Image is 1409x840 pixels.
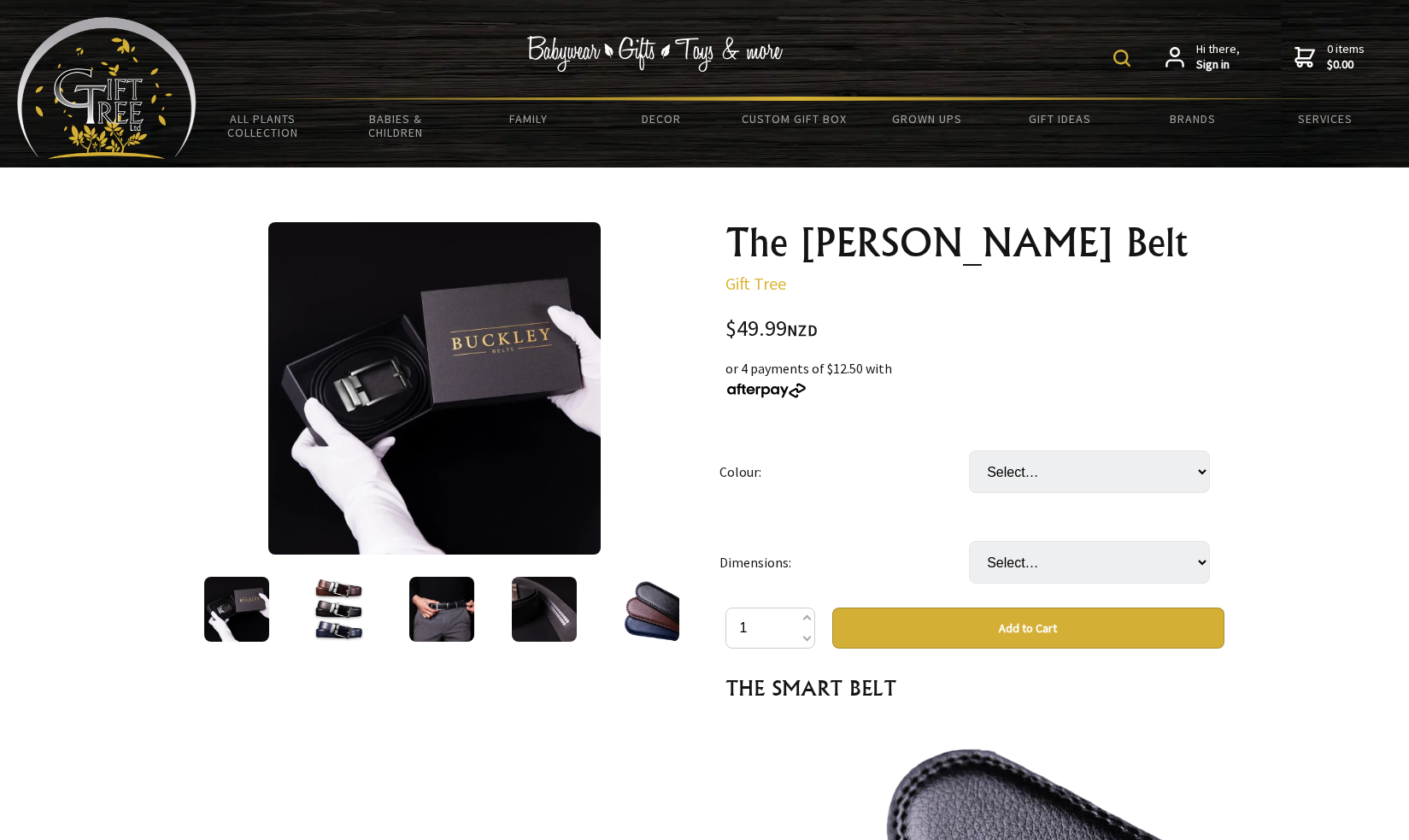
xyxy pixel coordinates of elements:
[1196,42,1240,72] span: Hi there,
[832,608,1224,649] button: Add to Cart
[1196,57,1240,73] strong: Sign in
[1113,50,1130,67] img: product search
[1165,42,1240,72] a: Hi there,Sign in
[725,273,786,294] a: Gift Tree
[527,36,784,72] img: Babywear - Gifts - Toys & more
[462,101,595,137] a: Family
[1259,101,1392,137] a: Services
[725,383,807,398] img: Afterpay
[725,674,1224,702] h3: THE SMART BELT
[204,577,269,642] img: The Buckley Belt
[329,101,461,150] a: Babies & Children
[268,222,601,555] img: The Buckley Belt
[725,358,1224,399] div: or 4 payments of $12.50 with
[197,101,329,150] a: All Plants Collection
[994,101,1126,137] a: Gift Ideas
[860,101,993,137] a: Grown Ups
[787,320,818,340] span: NZD
[1126,101,1259,137] a: Brands
[1295,42,1365,72] a: 0 items$0.00
[307,577,372,642] img: The Buckley Belt
[1327,57,1365,73] strong: $0.00
[719,426,969,517] td: Colour:
[725,222,1224,263] h1: The [PERSON_NAME] Belt
[614,577,679,642] img: The Buckley Belt
[409,577,474,642] img: The Buckley Belt
[1327,41,1365,72] span: 0 items
[725,318,1224,341] div: $49.99
[595,101,727,137] a: Decor
[17,17,197,159] img: Babyware - Gifts - Toys and more...
[728,101,860,137] a: Custom Gift Box
[719,517,969,608] td: Dimensions:
[512,577,577,642] img: The Buckley Belt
